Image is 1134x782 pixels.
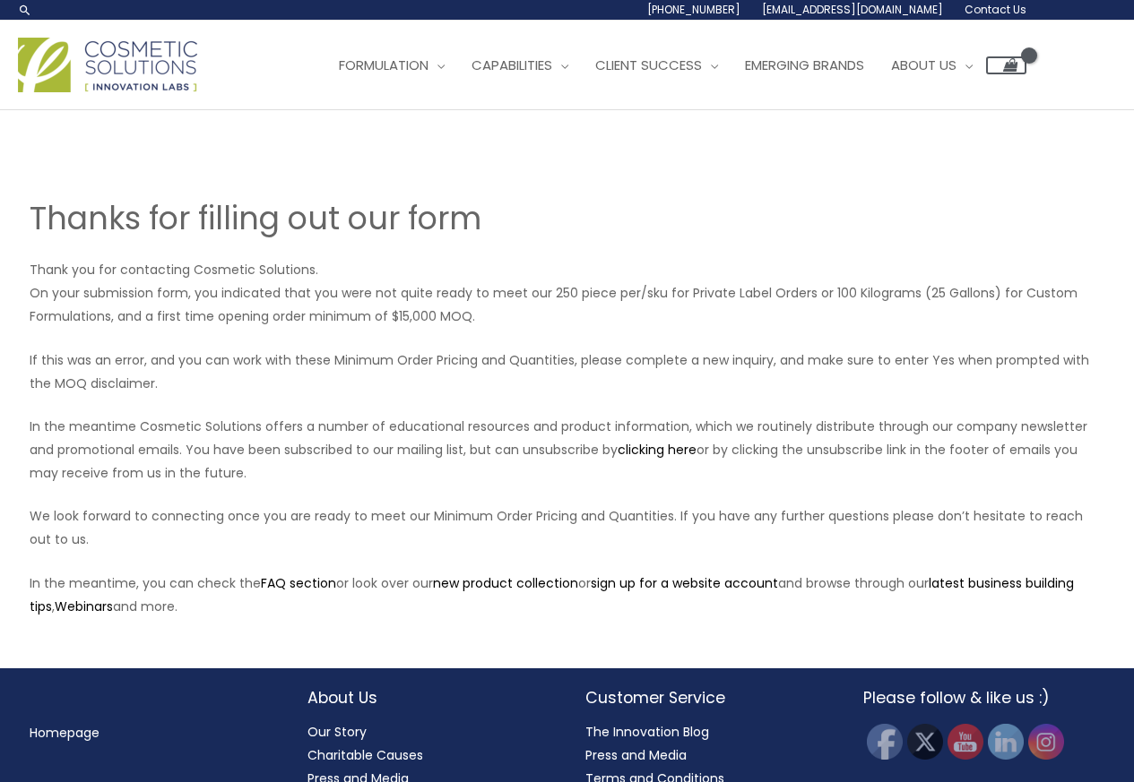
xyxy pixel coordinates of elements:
a: Emerging Brands [731,39,878,92]
h2: Please follow & like us :) [863,686,1105,709]
img: Twitter [907,724,943,760]
a: Homepage [30,724,100,742]
a: Formulation [325,39,458,92]
span: Contact Us [965,2,1026,17]
a: Webinars [55,597,113,615]
nav: Menu [30,721,272,744]
a: View Shopping Cart, empty [986,56,1026,74]
img: Cosmetic Solutions Logo [18,38,197,92]
a: Client Success [582,39,731,92]
h1: Thanks for filling out our form [30,196,1105,240]
a: latest business building tips [30,574,1074,615]
a: new product collection [433,574,578,592]
a: sign up for a website account [591,574,778,592]
a: Press and Media [585,746,687,764]
span: Capabilities [472,56,552,74]
span: [EMAIL_ADDRESS][DOMAIN_NAME] [762,2,943,17]
img: Facebook [867,724,903,760]
nav: Site Navigation [312,39,1026,92]
p: In the meantime, you can check the or look over our or and browse through our , and more. [30,571,1105,618]
span: [PHONE_NUMBER] [647,2,740,17]
p: Thank you for contacting Cosmetic Solutions. On your submission form, you indicated that you were... [30,258,1105,328]
a: Search icon link [18,3,32,17]
a: FAQ section [261,574,336,592]
a: clicking here [618,441,697,459]
span: Formulation [339,56,428,74]
p: We look forward to connecting once you are ready to meet our Minimum Order Pricing and Quantities... [30,504,1105,551]
span: Client Success [595,56,702,74]
h2: About Us [307,686,550,709]
a: The Innovation Blog [585,723,709,741]
p: In the meantime Cosmetic Solutions offers a number of educational resources and product informati... [30,415,1105,485]
a: About Us [878,39,986,92]
p: If this was an error, and you can work with these Minimum Order Pricing and Quantities, please co... [30,348,1105,395]
a: Our Story [307,723,367,741]
h2: Customer Service [585,686,827,709]
a: Capabilities [458,39,582,92]
span: Emerging Brands [745,56,864,74]
a: Charitable Causes [307,746,423,764]
span: About Us [891,56,957,74]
